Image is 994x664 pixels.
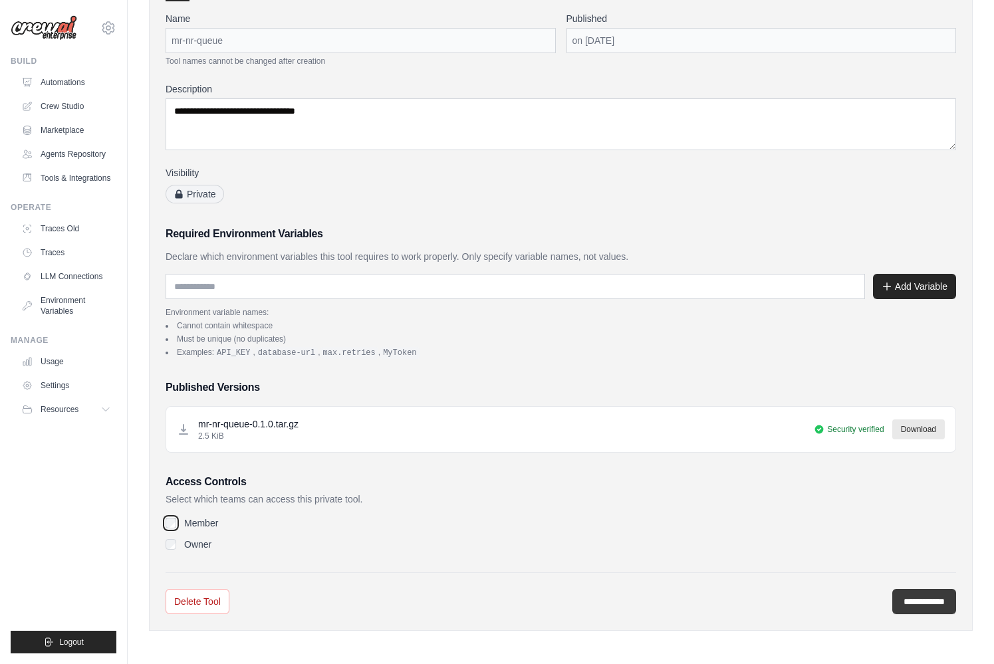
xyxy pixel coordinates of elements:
code: database-url [255,347,318,359]
code: max.retries [320,347,378,359]
p: Select which teams can access this private tool. [166,493,956,506]
li: Must be unique (no duplicates) [166,334,956,344]
p: Environment variable names: [166,307,956,318]
div: Manage [11,335,116,346]
span: Private [166,185,224,203]
span: Resources [41,404,78,415]
span: Security verified [827,424,884,435]
label: Visibility [166,166,556,179]
a: Environment Variables [16,290,116,322]
a: Delete Tool [166,589,229,614]
button: Resources [16,399,116,420]
h3: Access Controls [166,474,956,490]
label: Published [566,12,957,25]
li: Examples: , , , [166,347,956,358]
button: Add Variable [873,274,956,299]
button: Logout [11,631,116,653]
code: API_KEY [214,347,253,359]
a: Settings [16,375,116,396]
a: Tools & Integrations [16,167,116,189]
a: Usage [16,351,116,372]
a: Traces [16,242,116,263]
p: 2.5 KiB [198,431,299,441]
a: Marketplace [16,120,116,141]
h3: Published Versions [166,380,956,395]
span: Logout [59,637,84,647]
a: Automations [16,72,116,93]
a: Agents Repository [16,144,116,165]
a: Download [892,419,945,439]
a: Traces Old [16,218,116,239]
label: Description [166,82,956,96]
p: Tool names cannot be changed after creation [166,56,556,66]
code: MyToken [380,347,419,359]
p: Declare which environment variables this tool requires to work properly. Only specify variable na... [166,250,956,263]
div: mr-nr-queue [166,28,556,53]
label: Name [166,12,556,25]
div: Build [11,56,116,66]
time: August 14, 2025 at 16:26 EDT [572,35,615,46]
div: Operate [11,202,116,213]
h3: Required Environment Variables [166,226,956,242]
img: Logo [11,15,77,41]
a: Crew Studio [16,96,116,117]
label: Member [184,516,218,530]
li: Cannot contain whitespace [166,320,956,331]
label: Owner [184,538,211,551]
p: mr-nr-queue-0.1.0.tar.gz [198,417,299,431]
a: LLM Connections [16,266,116,287]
